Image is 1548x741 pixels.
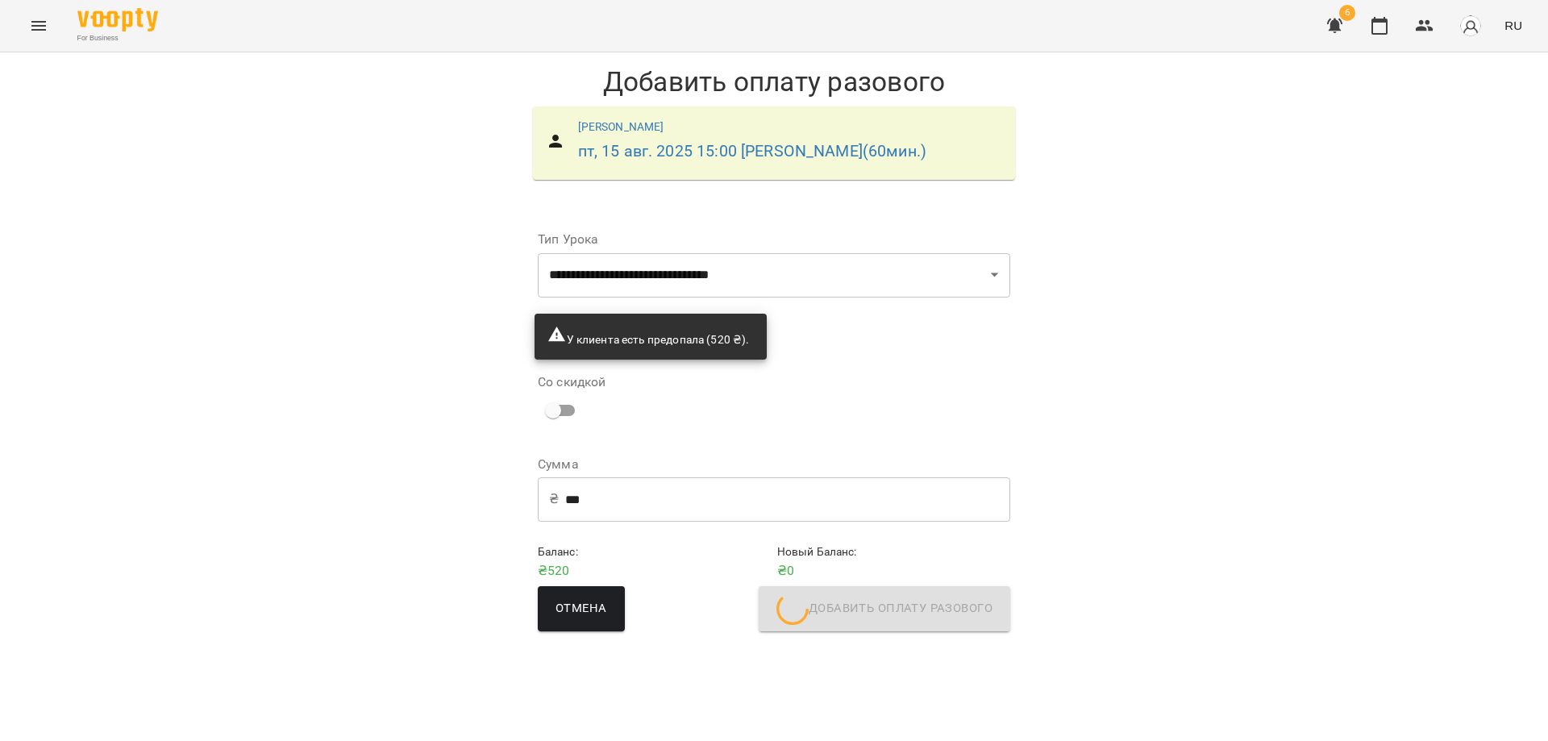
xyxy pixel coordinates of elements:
[1504,17,1522,34] span: RU
[538,233,1010,246] label: Тип Урока
[1339,5,1355,21] span: 6
[1498,10,1529,40] button: RU
[777,543,1010,561] h6: Новый Баланс :
[538,458,1010,471] label: Сумма
[556,598,607,619] span: Отмена
[578,120,664,133] a: [PERSON_NAME]
[19,6,58,45] button: Menu
[525,65,1023,98] h1: Добавить оплату разового
[538,543,771,561] h6: Баланс :
[77,8,158,31] img: Voopty Logo
[538,586,625,631] button: Отмена
[1459,15,1482,37] img: avatar_s.png
[547,333,749,346] span: У клиента есть предопала (520 ₴).
[578,142,927,160] a: пт, 15 авг. 2025 15:00 [PERSON_NAME](60мин.)
[77,33,158,44] span: For Business
[538,376,605,389] label: Со скидкой
[777,561,1010,581] p: ₴ 0
[549,489,559,509] p: ₴
[538,561,771,581] p: ₴ 520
